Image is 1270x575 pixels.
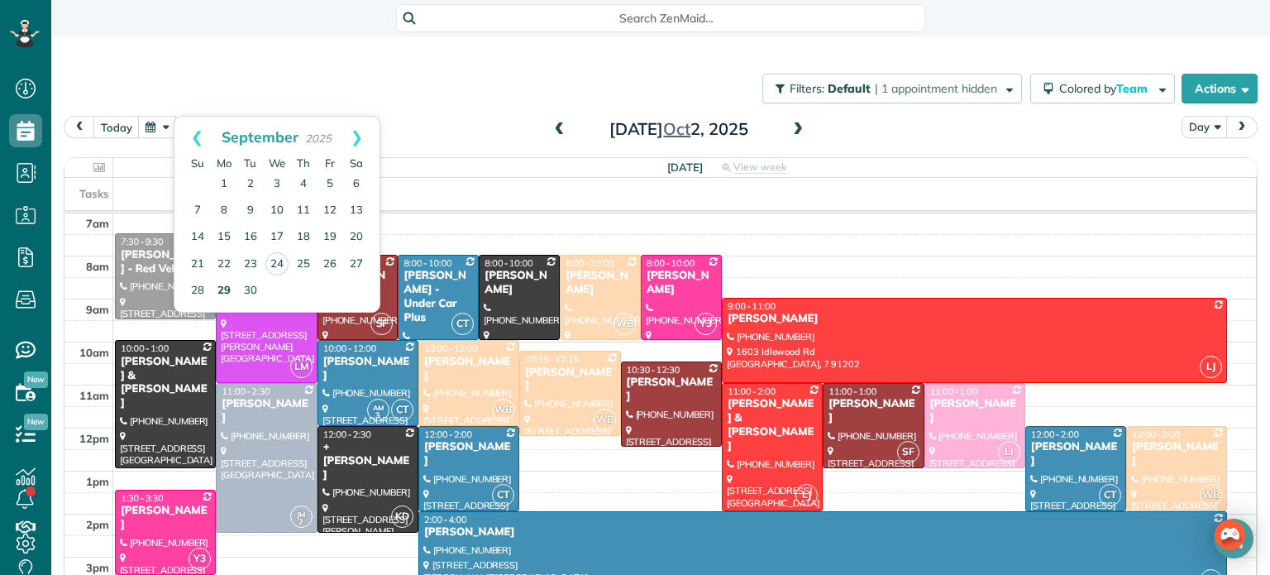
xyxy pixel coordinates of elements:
[423,440,514,468] div: [PERSON_NAME]
[191,156,204,170] span: Sunday
[323,429,371,440] span: 12:00 - 2:30
[424,429,472,440] span: 12:00 - 2:00
[828,397,919,425] div: [PERSON_NAME]
[1030,74,1175,103] button: Colored byTeam
[323,343,377,354] span: 10:00 - 12:00
[728,300,776,312] span: 9:00 - 11:00
[1214,519,1253,558] div: Open Intercom Messenger
[343,198,370,224] a: 13
[290,224,317,251] a: 18
[492,484,514,506] span: CT
[1132,429,1180,440] span: 12:00 - 2:00
[403,257,451,269] span: 8:00 - 10:00
[120,355,211,411] div: [PERSON_NAME] & [PERSON_NAME]
[695,313,717,335] span: Y3
[998,441,1020,463] span: LI
[322,440,413,482] div: +[PERSON_NAME]
[727,397,818,453] div: [PERSON_NAME] & [PERSON_NAME]
[184,224,211,251] a: 14
[647,257,695,269] span: 8:00 - 10:00
[1131,440,1222,468] div: [PERSON_NAME]
[762,74,1022,103] button: Filters: Default | 1 appointment hidden
[1116,81,1150,96] span: Team
[93,116,140,138] button: today
[1182,74,1258,103] button: Actions
[343,224,370,251] a: 20
[370,313,393,335] span: SF
[1059,81,1153,96] span: Colored by
[86,303,109,316] span: 9am
[754,74,1022,103] a: Filters: Default | 1 appointment hidden
[244,156,256,170] span: Tuesday
[828,81,871,96] span: Default
[733,161,786,174] span: View week
[424,514,467,525] span: 2:00 - 4:00
[264,224,290,251] a: 17
[391,399,413,421] span: CT
[525,353,579,365] span: 10:15 - 12:15
[211,224,237,251] a: 15
[269,156,285,170] span: Wednesday
[424,343,478,354] span: 10:00 - 12:00
[64,116,95,138] button: prev
[317,198,343,224] a: 12
[217,156,232,170] span: Monday
[79,346,109,359] span: 10am
[485,257,532,269] span: 8:00 - 10:00
[663,118,690,139] span: Oct
[24,371,48,388] span: New
[184,198,211,224] a: 7
[350,156,363,170] span: Saturday
[222,386,270,397] span: 11:00 - 2:30
[875,81,997,96] span: | 1 appointment hidden
[368,408,389,424] small: 3
[211,252,237,278] a: 22
[264,198,290,224] a: 10
[290,356,313,378] span: LM
[86,561,109,574] span: 3pm
[189,548,211,570] span: Y3
[211,278,237,304] a: 29
[290,198,317,224] a: 11
[290,171,317,198] a: 4
[930,386,978,397] span: 11:00 - 1:00
[79,389,109,402] span: 11am
[174,117,220,158] a: Prev
[290,252,317,278] a: 25
[79,187,109,200] span: Tasks
[265,252,289,276] a: 24
[86,518,109,531] span: 2pm
[828,386,876,397] span: 11:00 - 1:00
[86,217,109,230] span: 7am
[373,403,384,412] span: AM
[221,397,312,425] div: [PERSON_NAME]
[343,252,370,278] a: 27
[667,161,703,174] span: [DATE]
[237,278,264,304] a: 30
[423,525,1223,539] div: [PERSON_NAME]
[24,414,48,430] span: New
[343,171,370,198] a: 6
[317,224,343,251] a: 19
[897,441,919,463] span: SF
[121,236,164,247] span: 7:30 - 9:30
[565,269,636,297] div: [PERSON_NAME]
[1226,116,1258,138] button: next
[391,506,413,528] span: KD
[790,81,824,96] span: Filters:
[1099,484,1121,506] span: CT
[492,399,514,421] span: WB
[627,364,680,376] span: 10:30 - 12:30
[929,397,1020,425] div: [PERSON_NAME]
[566,257,614,269] span: 8:00 - 10:00
[594,409,616,431] span: WB
[297,156,310,170] span: Thursday
[423,355,514,383] div: [PERSON_NAME]
[646,269,717,297] div: [PERSON_NAME]
[86,260,109,273] span: 8am
[614,313,636,335] span: WB
[334,117,380,158] a: Next
[184,278,211,304] a: 28
[795,484,818,506] span: LJ
[524,366,615,394] div: [PERSON_NAME]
